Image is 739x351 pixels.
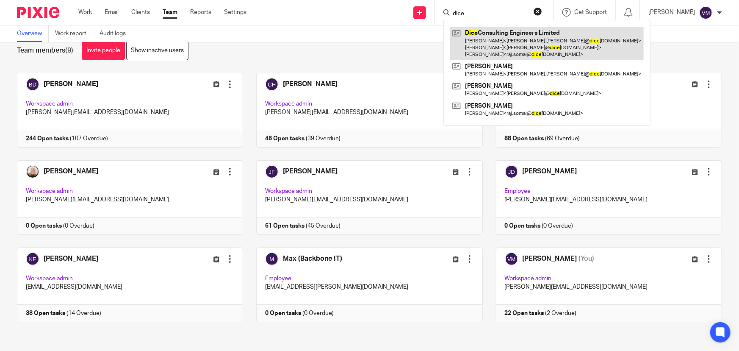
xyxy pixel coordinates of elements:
[699,6,713,19] img: svg%3E
[452,10,528,18] input: Search
[534,7,542,16] button: Clear
[574,9,607,15] span: Get Support
[17,25,49,42] a: Overview
[82,41,125,60] a: Invite people
[190,8,211,17] a: Reports
[65,47,73,54] span: (9)
[100,25,132,42] a: Audit logs
[17,46,73,55] h1: Team members
[131,8,150,17] a: Clients
[55,25,93,42] a: Work report
[126,41,188,60] a: Show inactive users
[224,8,246,17] a: Settings
[163,8,177,17] a: Team
[17,7,59,18] img: Pixie
[78,8,92,17] a: Work
[105,8,119,17] a: Email
[648,8,695,17] p: [PERSON_NAME]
